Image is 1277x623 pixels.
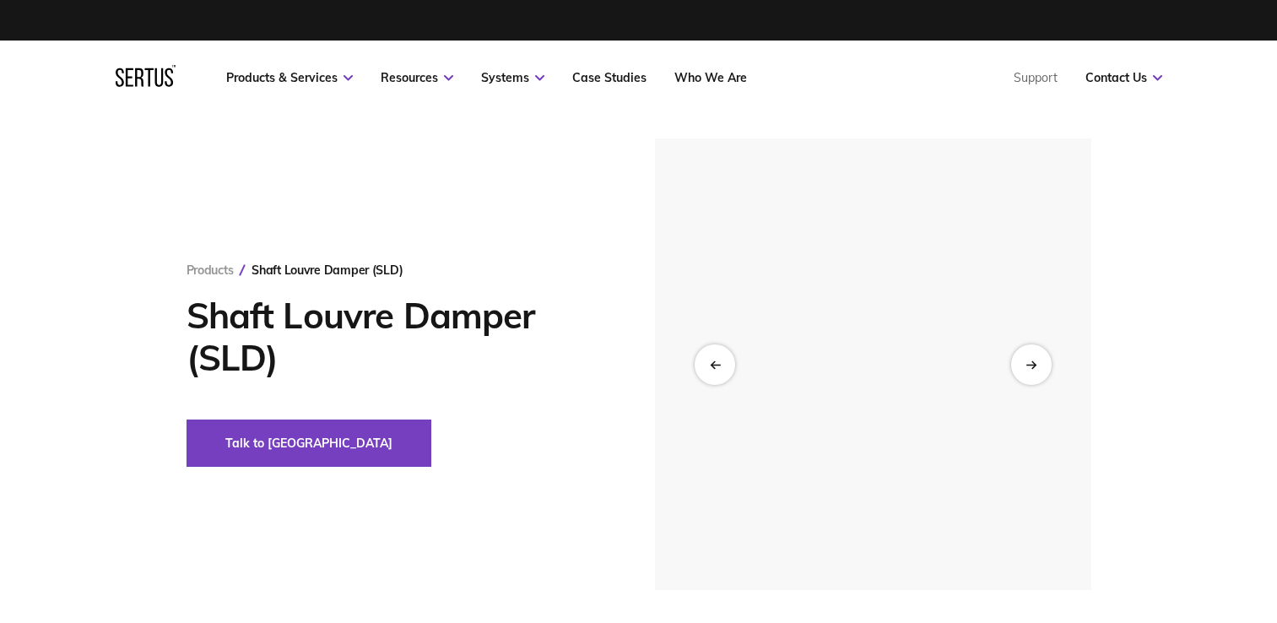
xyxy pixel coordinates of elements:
button: Talk to [GEOGRAPHIC_DATA] [187,420,431,467]
a: Systems [481,70,544,85]
a: Support [1014,70,1058,85]
a: Case Studies [572,70,647,85]
a: Products & Services [226,70,353,85]
a: Contact Us [1085,70,1162,85]
a: Resources [381,70,453,85]
a: Who We Are [674,70,747,85]
a: Products [187,263,234,278]
h1: Shaft Louvre Damper (SLD) [187,295,604,379]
